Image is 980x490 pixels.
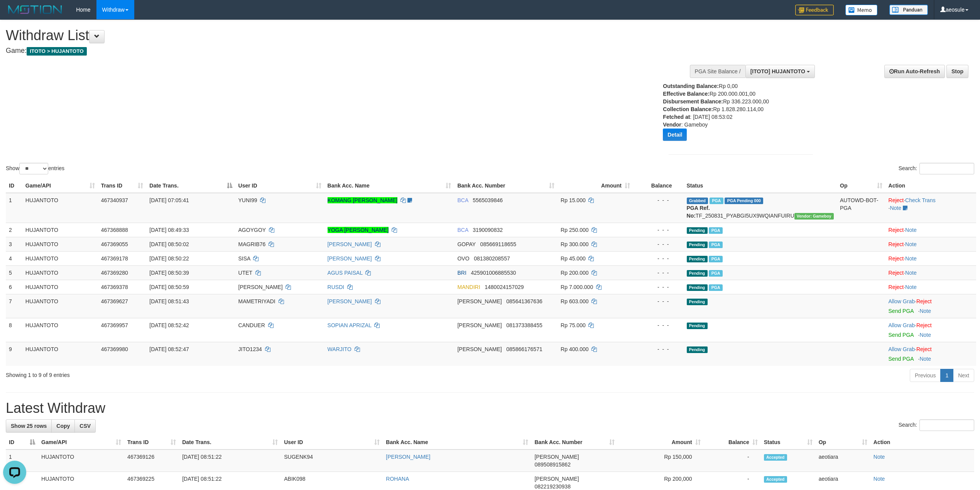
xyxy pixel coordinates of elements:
[149,346,189,352] span: [DATE] 08:52:47
[837,179,885,193] th: Op: activate to sort column ascending
[764,476,787,483] span: Accepted
[561,241,588,247] span: Rp 300.000
[885,294,976,318] td: ·
[663,82,792,147] div: Rp 0,00 Rp 200.000.001,00 Rp 336.223.000,00 Rp 1.828.280.114,00 : [DATE] 08:53:02 : Gameboy
[919,356,931,362] a: Note
[761,435,816,449] th: Status: activate to sort column ascending
[636,226,681,234] div: - - -
[889,5,928,15] img: panduan.png
[709,242,722,248] span: Marked by aeosalim
[56,423,70,429] span: Copy
[485,284,524,290] span: Copy 1480024157029 to clipboard
[38,449,124,472] td: HUJANTOTO
[636,297,681,305] div: - - -
[457,227,468,233] span: BCA
[149,241,189,247] span: [DATE] 08:50:02
[11,423,47,429] span: Show 25 rows
[386,476,409,482] a: ROHANA
[636,283,681,291] div: - - -
[238,255,250,262] span: SISA
[885,265,976,280] td: ·
[124,449,179,472] td: 467369126
[235,179,324,193] th: User ID: activate to sort column ascending
[101,284,128,290] span: 467369378
[146,179,235,193] th: Date Trans.: activate to sort column descending
[889,255,904,262] a: Reject
[687,284,708,291] span: Pending
[149,227,189,233] span: [DATE] 08:49:33
[870,435,974,449] th: Action
[889,270,904,276] a: Reject
[328,255,372,262] a: [PERSON_NAME]
[709,284,722,291] span: Marked by aeosalim
[6,251,22,265] td: 4
[889,356,914,362] a: Send PGA
[38,435,124,449] th: Game/API: activate to sort column ascending
[19,163,48,174] select: Showentries
[885,193,976,223] td: · ·
[794,213,834,220] span: Vendor URL: https://payment21.1velocity.biz
[889,284,904,290] a: Reject
[6,237,22,251] td: 3
[238,227,266,233] span: AGOYGOY
[281,449,383,472] td: SUGENK94
[101,322,128,328] span: 467369957
[905,227,917,233] a: Note
[561,197,586,203] span: Rp 15.000
[480,241,516,247] span: Copy 085669118655 to clipboard
[22,318,98,342] td: HUJANTOTO
[3,3,26,26] button: Open LiveChat chat widget
[684,193,837,223] td: TF_250831_PYABGI5UX9WQIANFUIRU
[6,280,22,294] td: 6
[179,435,281,449] th: Date Trans.: activate to sort column ascending
[238,284,283,290] span: [PERSON_NAME]
[885,342,976,366] td: ·
[919,332,931,338] a: Note
[457,298,502,304] span: [PERSON_NAME]
[328,346,351,352] a: WARJITO
[238,346,262,352] span: JITO1234
[910,369,941,382] a: Previous
[51,419,75,433] a: Copy
[885,251,976,265] td: ·
[328,227,389,233] a: YOGA [PERSON_NAME]
[561,346,588,352] span: Rp 400.000
[687,323,708,329] span: Pending
[709,270,722,277] span: Marked by aeosalim
[687,242,708,248] span: Pending
[386,454,430,460] a: [PERSON_NAME]
[946,65,968,78] a: Stop
[457,255,469,262] span: OVO
[101,270,128,276] span: 467369280
[687,346,708,353] span: Pending
[6,265,22,280] td: 5
[704,435,761,449] th: Balance: activate to sort column ascending
[534,454,579,460] span: [PERSON_NAME]
[328,322,372,328] a: SOPIAN APRIZAL
[6,435,38,449] th: ID: activate to sort column descending
[750,68,805,74] span: [ITOTO] HUJANTOTO
[238,322,265,328] span: CANDUER
[845,5,878,15] img: Button%20Memo.svg
[6,163,64,174] label: Show entries
[457,322,502,328] span: [PERSON_NAME]
[22,237,98,251] td: HUJANTOTO
[837,193,885,223] td: AUTOWD-BOT-PGA
[663,98,723,105] b: Disbursement Balance:
[889,322,916,328] span: ·
[687,256,708,262] span: Pending
[905,284,917,290] a: Note
[328,270,363,276] a: AGUS PAISAL
[953,369,974,382] a: Next
[27,47,87,56] span: ITOTO > HUJANTOTO
[889,241,904,247] a: Reject
[899,163,974,174] label: Search:
[561,298,588,304] span: Rp 603.000
[149,197,189,203] span: [DATE] 07:05:41
[889,346,915,352] a: Allow Grab
[690,65,745,78] div: PGA Site Balance /
[531,435,617,449] th: Bank Acc. Number: activate to sort column ascending
[6,400,974,416] h1: Latest Withdraw
[561,270,588,276] span: Rp 200.000
[687,205,710,219] b: PGA Ref. No:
